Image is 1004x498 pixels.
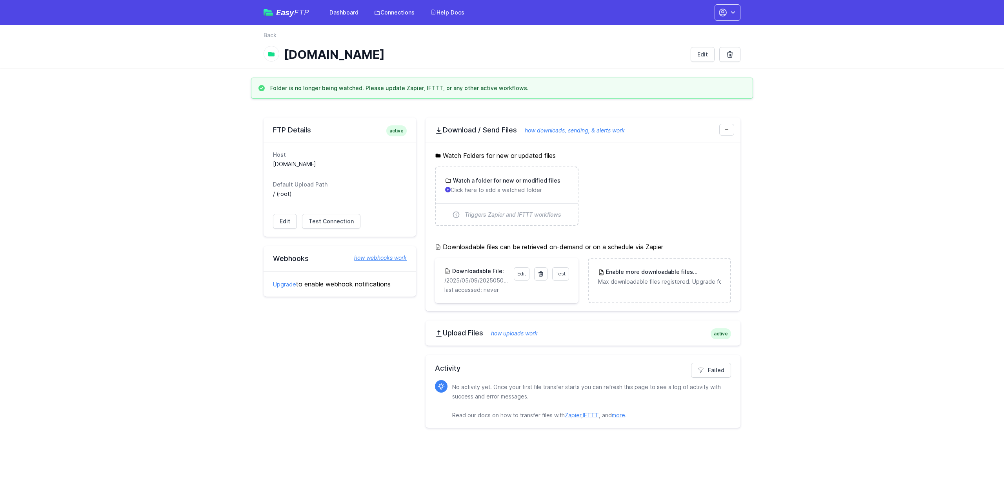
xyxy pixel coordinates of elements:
[273,151,407,159] dt: Host
[309,217,354,225] span: Test Connection
[435,363,731,374] h2: Activity
[451,177,560,185] h3: Watch a folder for new or modified files
[276,9,309,16] span: Easy
[583,412,599,418] a: IFTTT
[325,5,363,20] a: Dashboard
[589,259,730,295] a: Enable more downloadable filesUpgrade Max downloadable files registered. Upgrade for more.
[483,330,538,337] a: how uploads work
[273,214,297,229] a: Edit
[264,9,309,16] a: EasyFTP
[514,267,529,281] a: Edit
[264,9,273,16] img: easyftp_logo.png
[445,186,568,194] p: Click here to add a watched folder
[302,214,360,229] a: Test Connection
[435,125,731,135] h2: Download / Send Files
[273,125,407,135] h2: FTP Details
[273,190,407,198] dd: / (root)
[386,125,407,136] span: active
[436,167,577,225] a: Watch a folder for new or modified files Click here to add a watched folder Triggers Zapier and I...
[444,277,509,284] p: /2025/05/09/20250509171559_inbound_0422652309_0756011820.mp3
[435,242,731,252] h5: Downloadable files can be retrieved on-demand or on a schedule via Zapier
[273,181,407,188] dt: Default Upload Path
[444,286,569,294] p: last accessed: never
[451,267,504,275] h3: Downloadable File:
[604,268,721,276] h3: Enable more downloadable files
[369,5,419,20] a: Connections
[691,47,715,62] a: Edit
[517,127,625,134] a: how downloads, sending, & alerts work
[556,271,566,277] span: Test
[264,271,416,297] div: to enable webhook notifications
[565,412,581,418] a: Zapier
[294,8,309,17] span: FTP
[435,151,731,160] h5: Watch Folders for new or updated files
[691,363,731,378] a: Failed
[273,281,296,288] a: Upgrade
[346,254,407,262] a: how webhooks work
[693,268,721,276] span: Upgrade
[465,211,561,219] span: Triggers Zapier and IFTTT workflows
[598,278,721,286] p: Max downloadable files registered. Upgrade for more.
[612,412,625,418] a: more
[264,31,276,39] a: Back
[552,267,569,281] a: Test
[435,328,731,338] h2: Upload Files
[270,84,529,92] h3: Folder is no longer being watched. Please update Zapier, IFTTT, or any other active workflows.
[273,254,407,263] h2: Webhooks
[426,5,469,20] a: Help Docs
[711,328,731,339] span: active
[284,47,684,62] h1: [DOMAIN_NAME]
[452,382,725,420] p: No activity yet. Once your first file transfer starts you can refresh this page to see a log of a...
[273,160,407,168] dd: [DOMAIN_NAME]
[264,31,740,44] nav: Breadcrumb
